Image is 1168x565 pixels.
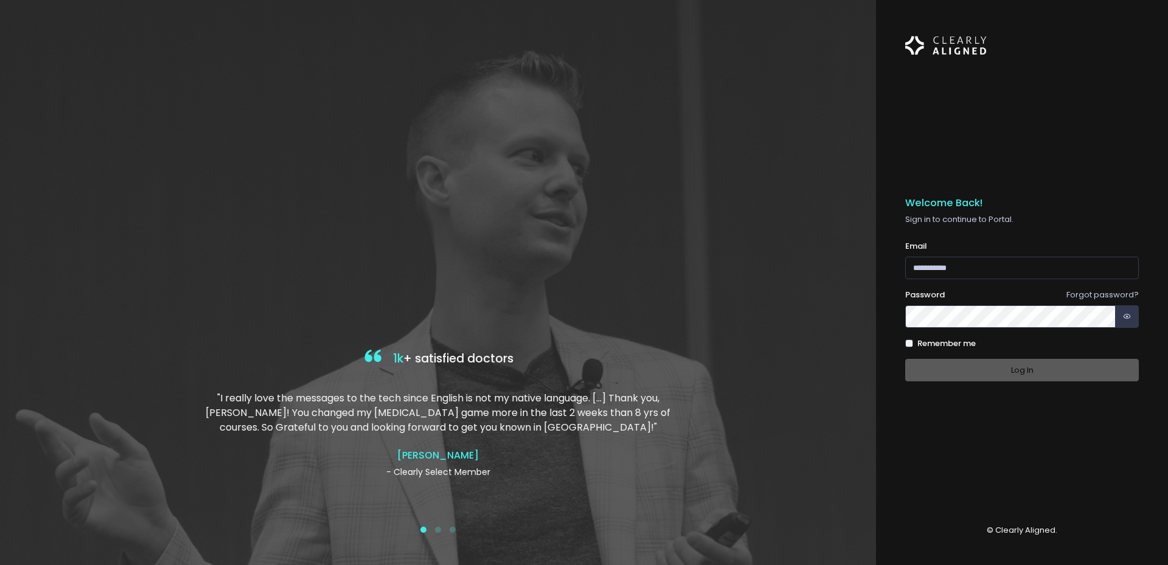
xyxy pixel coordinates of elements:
p: © Clearly Aligned. [905,524,1139,536]
h4: + satisfied doctors [203,347,673,372]
p: Sign in to continue to Portal. [905,213,1139,226]
p: "I really love the messages to the tech since English is not my native language. […] Thank you, [... [203,391,673,435]
label: Password [905,289,945,301]
h5: Welcome Back! [905,197,1139,209]
img: Logo Horizontal [905,29,987,62]
h4: [PERSON_NAME] [203,449,673,461]
label: Remember me [917,338,976,350]
span: 1k [393,350,403,367]
a: Forgot password? [1066,289,1139,300]
p: - Clearly Select Member [203,466,673,479]
label: Email [905,240,927,252]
